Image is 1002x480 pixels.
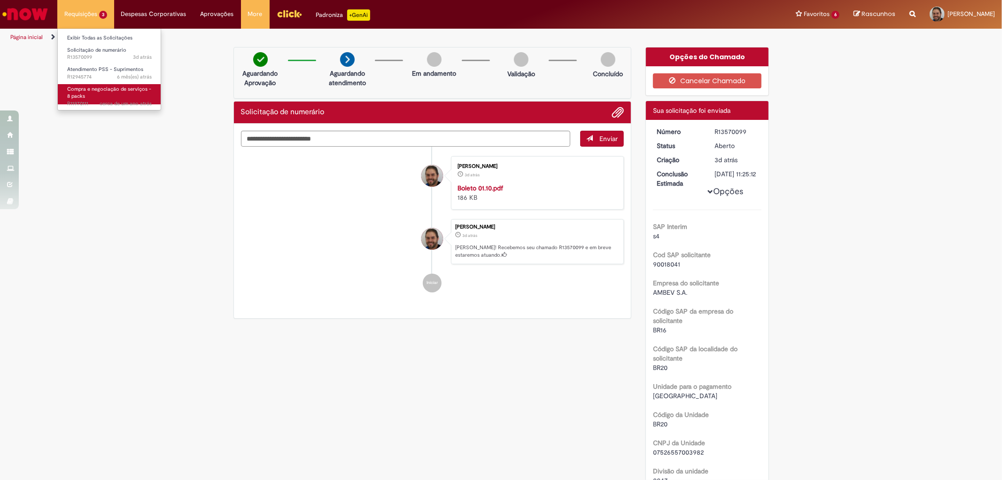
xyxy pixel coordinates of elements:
time: 06/09/2024 11:11:24 [100,100,152,107]
img: img-circle-grey.png [427,52,442,67]
b: Código da Unidade [653,410,709,419]
p: Concluído [593,69,623,79]
div: 26/09/2025 11:25:09 [715,155,758,165]
p: [PERSON_NAME]! Recebemos seu chamado R13570099 e em breve estaremos atuando. [455,244,619,259]
span: cerca de um ano atrás [100,100,152,107]
span: BR20 [653,420,668,428]
img: check-circle-green.png [253,52,268,67]
a: Exibir Todas as Solicitações [58,33,161,43]
img: img-circle-grey.png [514,52,528,67]
span: Sua solicitação foi enviada [653,106,730,115]
span: Enviar [599,134,618,143]
h2: Solicitação de numerário Histórico de tíquete [241,108,325,117]
b: Cod SAP solicitante [653,251,711,259]
span: 6 [831,11,839,19]
ul: Histórico de tíquete [241,147,624,302]
span: Aprovações [201,9,234,19]
b: Unidade para o pagamento [653,382,731,391]
span: 6 mês(es) atrás [117,73,152,80]
a: Aberto R13570099 : Solicitação de numerário [58,45,161,63]
span: Compra e negociação de serviços - 8 packs [67,86,151,100]
span: R11970111 [67,100,152,108]
button: Cancelar Chamado [653,73,761,88]
div: R13570099 [715,127,758,136]
div: Aberto [715,141,758,150]
div: [DATE] 11:25:12 [715,169,758,179]
button: Adicionar anexos [612,106,624,118]
textarea: Digite sua mensagem aqui... [241,131,571,147]
div: [PERSON_NAME] [455,224,619,230]
span: R13570099 [67,54,152,61]
li: Flavio Oliveira De Castro [241,219,624,264]
time: 14/04/2025 12:18:35 [117,73,152,80]
b: Código SAP da empresa do solicitante [653,307,733,325]
time: 26/09/2025 11:24:56 [465,172,480,178]
button: Enviar [580,131,624,147]
dt: Número [650,127,707,136]
span: 3d atrás [715,156,738,164]
dt: Conclusão Estimada [650,169,707,188]
span: Requisições [64,9,97,19]
span: 3d atrás [462,233,477,238]
time: 26/09/2025 11:25:09 [133,54,152,61]
b: Divisão da unidade [653,467,708,475]
span: s4 [653,232,660,240]
img: arrow-next.png [340,52,355,67]
span: 07526557003982 [653,448,704,456]
a: Rascunhos [854,10,895,19]
a: Boleto 01.10.pdf [458,184,503,192]
b: SAP Interim [653,222,687,231]
div: Flavio Oliveira De Castro [421,228,443,250]
b: Código SAP da localidade do solicitante [653,345,738,362]
a: Aberto R12945774 : Atendimento PSS - Suprimentos [58,64,161,82]
span: AMBEV S.A. [653,288,687,297]
span: R12945774 [67,73,152,81]
img: img-circle-grey.png [601,52,615,67]
b: Empresa do solicitante [653,279,719,287]
p: Aguardando Aprovação [238,69,283,87]
div: Padroniza [316,9,370,21]
img: ServiceNow [1,5,49,24]
p: Validação [507,69,535,79]
dt: Status [650,141,707,150]
span: BR16 [653,326,667,334]
p: Em andamento [412,69,456,78]
a: Aberto R11970111 : Compra e negociação de serviços - 8 packs [58,84,161,104]
span: BR20 [653,363,668,372]
span: [GEOGRAPHIC_DATA] [653,392,717,400]
span: 3 [99,11,107,19]
span: 3d atrás [465,172,480,178]
span: More [248,9,263,19]
p: Aguardando atendimento [325,69,370,87]
span: Favoritos [804,9,830,19]
div: Opções do Chamado [646,47,769,66]
div: 186 KB [458,183,614,202]
span: 90018041 [653,260,680,268]
span: Rascunhos [862,9,895,18]
b: CNPJ da Unidade [653,439,705,447]
dt: Criação [650,155,707,165]
span: 3d atrás [133,54,152,61]
span: Atendimento PSS - Suprimentos [67,66,143,73]
ul: Trilhas de página [7,29,661,46]
span: [PERSON_NAME] [948,10,995,18]
a: Página inicial [10,33,43,41]
ul: Requisições [57,28,161,110]
img: click_logo_yellow_360x200.png [277,7,302,21]
time: 26/09/2025 11:25:09 [462,233,477,238]
span: Despesas Corporativas [121,9,186,19]
div: Flavio Oliveira De Castro [421,165,443,187]
div: [PERSON_NAME] [458,164,614,169]
span: Solicitação de numerário [67,47,126,54]
time: 26/09/2025 11:25:09 [715,156,738,164]
p: +GenAi [347,9,370,21]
